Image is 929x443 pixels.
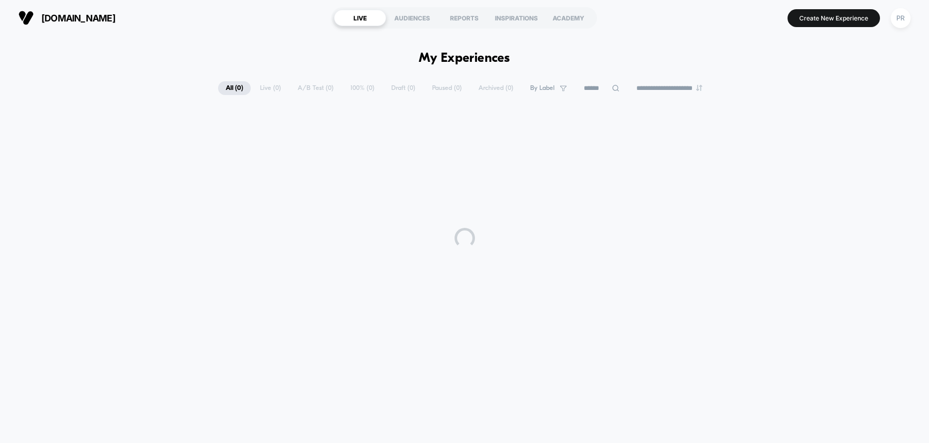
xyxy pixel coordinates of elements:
div: INSPIRATIONS [490,10,542,26]
div: REPORTS [438,10,490,26]
button: Create New Experience [788,9,880,27]
div: LIVE [334,10,386,26]
button: [DOMAIN_NAME] [15,10,118,26]
span: [DOMAIN_NAME] [41,13,115,24]
div: ACADEMY [542,10,594,26]
img: Visually logo [18,10,34,26]
img: end [696,85,702,91]
span: By Label [530,84,555,92]
button: PR [888,8,914,29]
h1: My Experiences [419,51,510,66]
span: All ( 0 ) [218,81,251,95]
div: PR [891,8,911,28]
div: AUDIENCES [386,10,438,26]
